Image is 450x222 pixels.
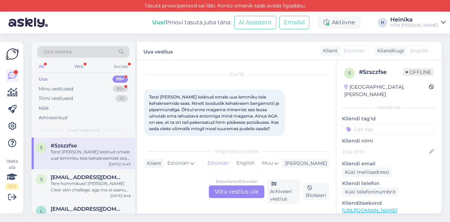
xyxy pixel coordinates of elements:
[232,158,258,169] div: English
[342,207,397,214] a: [URL][DOMAIN_NAME]
[149,94,280,131] span: Tere! [PERSON_NAME] leidnud omale uue lemmiku teie kehakreemide seas. Ninelt looduslik kehakreem ...
[146,137,173,142] span: 14:45
[262,160,273,166] span: Muu
[209,185,264,198] div: Võta vestlus üle
[144,71,329,78] div: [DATE]
[110,193,131,198] div: [DATE] 8:46
[40,145,43,150] span: 5
[51,180,131,193] div: Tere hommikust! [PERSON_NAME] Clear skin challege, aga ma ei saanud eile videot meilile!
[343,47,365,55] span: Estonian
[344,83,429,98] div: [GEOGRAPHIC_DATA], [PERSON_NAME]
[342,160,436,167] p: Kliendi email
[6,183,18,190] div: 2 / 3
[342,180,436,187] p: Kliendi telefon
[234,16,276,29] button: AI Assistent
[342,148,428,156] input: Lisa nimi
[144,148,329,154] div: Valige keel ja vastake
[342,167,392,177] div: Küsi meiliaadressi
[51,174,124,180] span: sirje.puusepp2@mail.ee
[115,95,128,102] div: 30
[378,18,387,27] div: H
[39,95,73,102] div: Tiimi vestlused
[320,47,337,55] div: Klient
[6,47,19,61] img: Askly Logo
[303,183,329,200] div: Blokeeri
[359,68,403,76] div: # 5zszzfse
[39,114,67,121] div: Arhiveeritud
[279,16,309,29] button: Emailid
[390,17,438,23] div: Heinika
[390,17,446,28] a: HeinikaHTM [PERSON_NAME]
[143,46,173,56] label: Uus vestlus
[348,70,351,76] span: 5
[152,18,231,27] div: Proovi tasuta juba täna:
[112,76,128,83] div: 99+
[40,208,43,214] span: l
[342,104,436,111] div: Kliendi info
[6,158,18,190] div: Vaata siia
[167,159,189,167] span: Estonian
[342,199,436,207] p: Klienditeekond
[51,142,77,149] span: #5zszzfse
[37,62,45,71] div: All
[39,85,73,93] div: Minu vestlused
[152,19,166,26] b: Uus!
[282,160,327,167] div: [PERSON_NAME]
[144,160,161,167] div: Klient
[403,68,434,76] span: Offline
[44,48,72,56] span: Otsi kliente
[51,206,124,212] span: ly.kotkas@gmail.com
[40,177,43,182] span: s
[113,85,128,93] div: 99+
[267,179,300,204] div: Arhiveeri vestlus
[109,161,131,167] div: [DATE] 14:45
[67,127,100,133] span: Uued vestlused
[390,23,438,28] div: HTM [PERSON_NAME]
[410,47,429,55] span: English
[39,76,48,83] div: Uus
[51,149,131,161] div: Tere! [PERSON_NAME] leidnud omale uue lemmiku teie kehakreemide seas. Ninelt looduslik kehakreem ...
[39,105,49,112] div: Kõik
[374,47,404,55] div: Klienditugi
[216,178,258,185] div: Estonian to Estonian
[342,124,436,134] input: Lisa tag
[73,62,85,71] div: Web
[318,16,361,29] div: Aktiivne
[204,158,232,169] div: Estonian
[342,115,436,122] p: Kliendi tag'id
[112,62,129,71] div: Socials
[342,187,399,197] div: Küsi telefoninumbrit
[342,137,436,145] p: Kliendi nimi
